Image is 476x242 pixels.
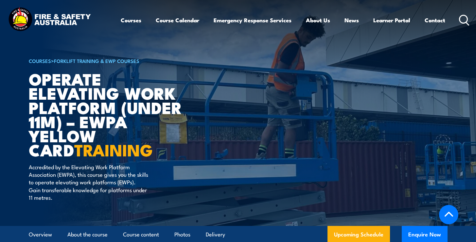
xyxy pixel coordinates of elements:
h1: Operate Elevating Work Platform (under 11m) – EWPA Yellow Card [29,71,190,156]
a: Forklift Training & EWP Courses [54,57,139,64]
strong: TRAINING [74,137,153,162]
a: Learner Portal [373,11,410,29]
a: Course Calendar [156,11,199,29]
a: About Us [306,11,330,29]
a: Contact [425,11,445,29]
h6: > [29,57,190,65]
a: Courses [121,11,141,29]
a: News [344,11,359,29]
a: Emergency Response Services [214,11,291,29]
a: COURSES [29,57,51,64]
p: Accredited by the Elevating Work Platform Association (EWPA), this course gives you the skills to... [29,163,148,201]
